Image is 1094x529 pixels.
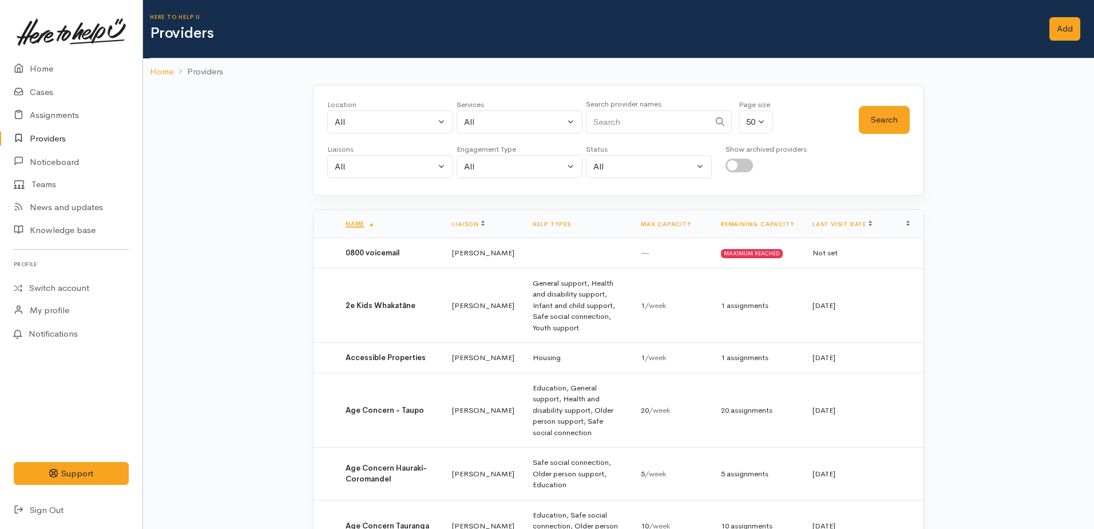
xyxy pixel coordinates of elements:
[346,248,400,258] b: 0800 voicemail
[346,463,427,484] b: Age Concern Hauraki-Coromandel
[335,116,435,129] div: All
[443,373,524,448] td: [PERSON_NAME]
[721,352,794,364] div: 1 assignments
[346,220,375,227] a: Name
[641,405,703,416] div: 20
[859,106,910,134] button: Search
[803,373,895,448] td: [DATE]
[327,144,453,155] div: Liaisons
[443,268,524,343] td: [PERSON_NAME]
[150,14,1036,20] h6: Here to help u
[803,238,895,269] td: Not set
[464,116,565,129] div: All
[645,469,666,479] span: /week
[641,468,703,480] div: 5
[457,110,582,134] button: All
[641,220,691,228] a: Max capacity
[346,405,424,415] b: Age Concern - Taupo
[533,220,570,228] a: Help types
[457,99,582,110] div: Services
[327,110,453,134] button: All
[641,352,703,364] div: 1
[457,155,582,179] button: All
[150,65,173,78] a: Home
[443,448,524,500] td: [PERSON_NAME]
[645,301,666,310] span: /week
[721,468,794,480] div: 5 assignments
[452,220,485,228] a: Liaison
[649,405,670,415] span: /week
[150,25,1036,42] h1: Providers
[803,448,895,500] td: [DATE]
[1049,17,1080,41] a: Add
[739,110,773,134] button: 50
[586,110,709,134] input: Search
[327,99,453,110] div: Location
[335,160,435,173] div: All
[586,144,712,155] div: Status
[641,300,703,311] div: 1
[586,99,661,109] small: Search provider names
[803,268,895,343] td: [DATE]
[524,268,632,343] td: General support, Health and disability support, Infant and child support, Safe social connection,...
[524,448,632,500] td: Safe social connection, Older person support, Education
[726,144,807,155] div: Show archived providers
[586,155,712,179] button: All
[14,256,129,272] h6: Profile
[346,301,415,310] b: 2e Kids Whakatāne
[443,238,524,269] td: [PERSON_NAME]
[346,353,426,362] b: Accessible Properties
[721,405,794,416] div: 20 assignments
[721,249,783,258] div: MAXIMUM REACHED
[746,116,755,129] div: 50
[464,160,565,173] div: All
[803,343,895,373] td: [DATE]
[739,99,773,110] div: Page size
[327,155,453,179] button: All
[143,58,1094,85] nav: breadcrumb
[641,248,649,258] span: —
[524,373,632,448] td: Education, General support, Health and disability support, Older person support, Safe social conn...
[173,65,223,78] li: Providers
[457,144,582,155] div: Engagement Type
[593,160,694,173] div: All
[812,220,872,228] a: Last visit date
[14,462,129,485] button: Support
[721,220,794,228] a: Remaining capacity
[721,300,794,311] div: 1 assignments
[524,343,632,373] td: Housing
[645,353,666,362] span: /week
[443,343,524,373] td: [PERSON_NAME]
